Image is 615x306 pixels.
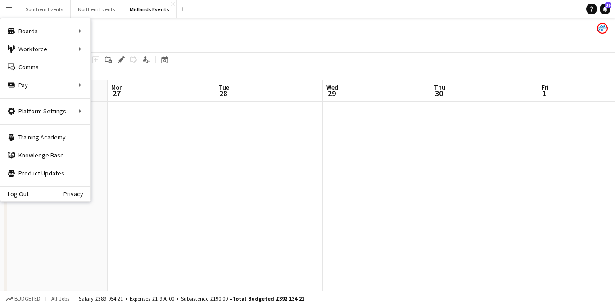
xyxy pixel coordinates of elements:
button: Northern Events [71,0,122,18]
span: 1 [540,88,549,99]
span: Thu [434,83,445,91]
div: Boards [0,22,90,40]
a: 36 [600,4,610,14]
div: Salary £389 954.21 + Expenses £1 990.00 + Subsistence £190.00 = [79,295,304,302]
span: 29 [325,88,338,99]
span: Mon [111,83,123,91]
button: Midlands Events [122,0,177,18]
span: All jobs [50,295,71,302]
app-user-avatar: RunThrough Events [597,23,608,34]
span: 36 [605,2,611,8]
button: Southern Events [18,0,71,18]
span: Fri [542,83,549,91]
div: Pay [0,76,90,94]
div: Platform Settings [0,102,90,120]
span: Budgeted [14,296,41,302]
span: Wed [326,83,338,91]
span: 28 [217,88,229,99]
a: Training Academy [0,128,90,146]
span: Tue [219,83,229,91]
span: 30 [433,88,445,99]
a: Comms [0,58,90,76]
a: Knowledge Base [0,146,90,164]
span: 27 [110,88,123,99]
a: Product Updates [0,164,90,182]
a: Log Out [0,190,29,198]
span: Total Budgeted £392 134.21 [232,295,304,302]
button: Budgeted [5,294,42,304]
div: Workforce [0,40,90,58]
a: Privacy [63,190,90,198]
